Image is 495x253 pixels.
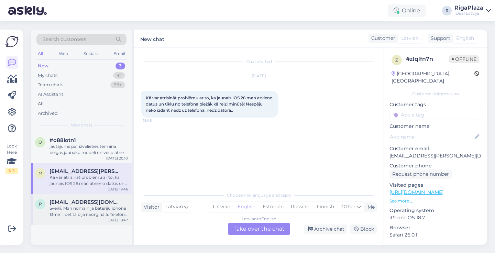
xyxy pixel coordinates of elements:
p: Customer name [389,123,481,130]
div: Latvian [209,202,234,212]
span: New chats [70,122,92,128]
div: Look Here [5,143,18,174]
p: Operating system [389,207,481,214]
a: RigaPlazaiDeal Latvija [454,5,491,16]
p: Safari 26.0.1 [389,231,481,239]
div: R [442,6,452,15]
div: Socials [82,49,99,58]
div: Take over the chat [228,223,290,235]
span: Other [341,203,355,210]
span: #o88iotn1 [49,137,76,143]
div: Customer information [389,91,481,97]
p: Customer email [389,145,481,152]
label: New chat [140,34,164,43]
div: [GEOGRAPHIC_DATA], [GEOGRAPHIC_DATA] [392,70,474,85]
div: [DATE] [141,73,377,79]
span: Latvian [401,35,419,42]
div: iDeal Latvija [454,11,483,16]
span: pitkevics96@inbox.lv [49,199,121,205]
div: Archive chat [304,224,347,234]
div: Visitor [141,203,159,211]
div: Kā var atrisināt problēmu ar to, ka jaunais IOS 26 man atvieno datus un tīklu no telefona biežāk ... [49,174,128,187]
div: All [36,49,44,58]
span: o [38,140,42,145]
div: 1 / 3 [5,168,18,174]
div: [DATE] 20:10 [106,156,128,161]
p: Visited pages [389,181,481,189]
div: 3 [115,63,125,69]
span: English [456,35,474,42]
a: [URL][DOMAIN_NAME] [389,189,443,195]
span: Latvian [165,203,183,211]
div: Chat started [141,58,377,65]
div: Me [365,203,375,211]
div: Email [112,49,126,58]
div: Choose the language and reply [141,192,377,198]
div: AI Assistant [38,91,63,98]
div: Finnish [313,202,338,212]
span: m [38,170,42,176]
div: Latvian to English [242,216,276,222]
span: Kā var atrisināt problēmu ar to, ka jaunais IOS 26 man atvieno datus un tīklu no telefona biežāk ... [146,95,274,113]
p: iPhone OS 18.7 [389,214,481,221]
div: 92 [113,72,125,79]
span: madara.zavadska@gmail.com [49,168,121,174]
input: Add name [390,133,473,141]
div: All [38,100,44,107]
div: Russian [287,202,313,212]
div: 99+ [110,81,125,88]
div: Estonian [259,202,287,212]
div: Customer [368,35,395,42]
div: Block [350,224,377,234]
p: See more ... [389,198,481,204]
img: Askly Logo [5,35,19,48]
div: English [234,202,259,212]
div: Online [388,4,426,17]
div: Request phone number [389,169,452,179]
input: Add a tag [389,110,481,120]
div: jautajums par izvelieties termina beigas jaunaku modeli un veco atnes atpakal, ka tas darbojas? p... [49,143,128,156]
div: # zlqlfn7n [406,55,449,63]
div: New [38,63,48,69]
div: Web [57,49,69,58]
div: My chats [38,72,57,79]
span: 19:46 [143,118,169,123]
p: [EMAIL_ADDRESS][PERSON_NAME][DOMAIN_NAME] [389,152,481,159]
span: Search customers [43,36,86,43]
div: RigaPlaza [454,5,483,11]
div: [DATE] 19:46 [107,187,128,192]
p: Customer phone [389,162,481,169]
p: Browser [389,224,481,231]
div: Team chats [38,81,63,88]
div: [DATE] 18:47 [107,218,128,223]
div: Archived [38,110,58,117]
span: z [395,57,398,63]
div: Support [428,35,450,42]
span: p [39,201,42,207]
div: Sveiki. Man nomainīja bateriju iphone 13mini, bet tā bija neorģinālā. Telefons tāpat ātri izlādēj... [49,205,128,218]
p: Customer tags [389,101,481,108]
span: Offline [449,55,479,63]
